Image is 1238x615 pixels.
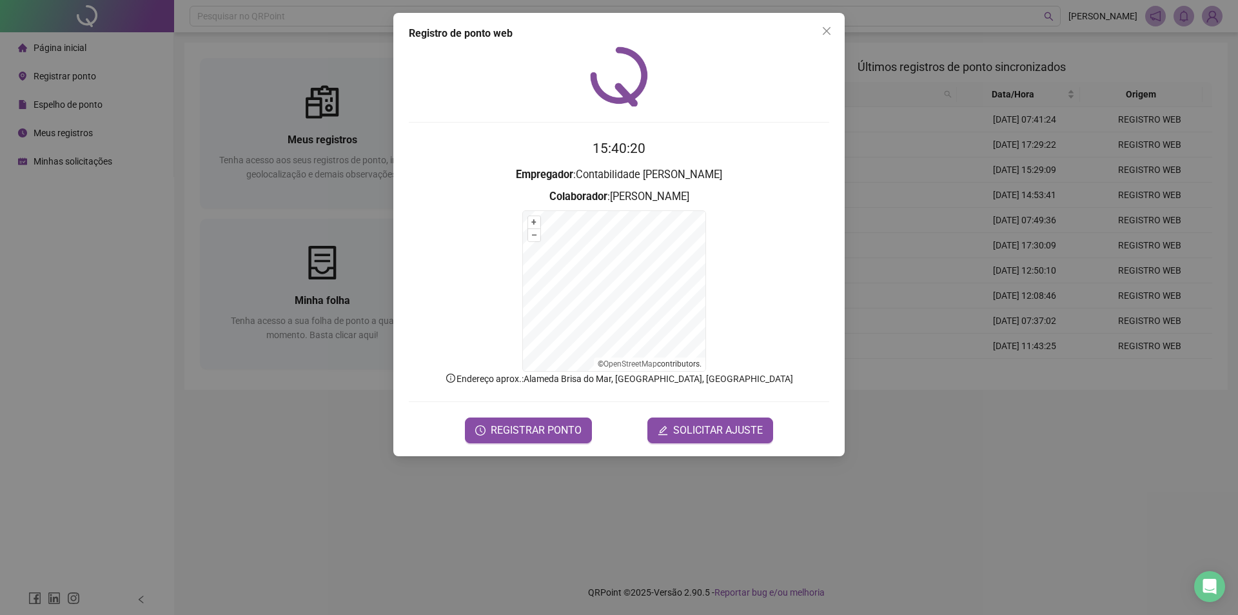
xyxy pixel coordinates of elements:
button: Close [816,21,837,41]
button: – [528,229,540,241]
span: close [821,26,832,36]
strong: Empregador [516,168,573,181]
button: REGISTRAR PONTO [465,418,592,443]
li: © contributors. [598,359,702,368]
span: SOLICITAR AJUSTE [673,423,763,438]
time: 15:40:20 [593,141,645,156]
h3: : Contabilidade [PERSON_NAME] [409,166,829,183]
div: Open Intercom Messenger [1194,571,1225,602]
p: Endereço aprox. : Alameda Brisa do Mar, [GEOGRAPHIC_DATA], [GEOGRAPHIC_DATA] [409,372,829,386]
a: OpenStreetMap [604,359,657,368]
span: REGISTRAR PONTO [491,423,582,438]
span: clock-circle [475,425,486,436]
div: Registro de ponto web [409,26,829,41]
strong: Colaborador [549,190,607,203]
span: edit [658,425,668,436]
button: editSOLICITAR AJUSTE [647,418,773,443]
span: info-circle [445,372,457,384]
h3: : [PERSON_NAME] [409,188,829,205]
button: + [528,216,540,228]
img: QRPoint [590,46,648,106]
